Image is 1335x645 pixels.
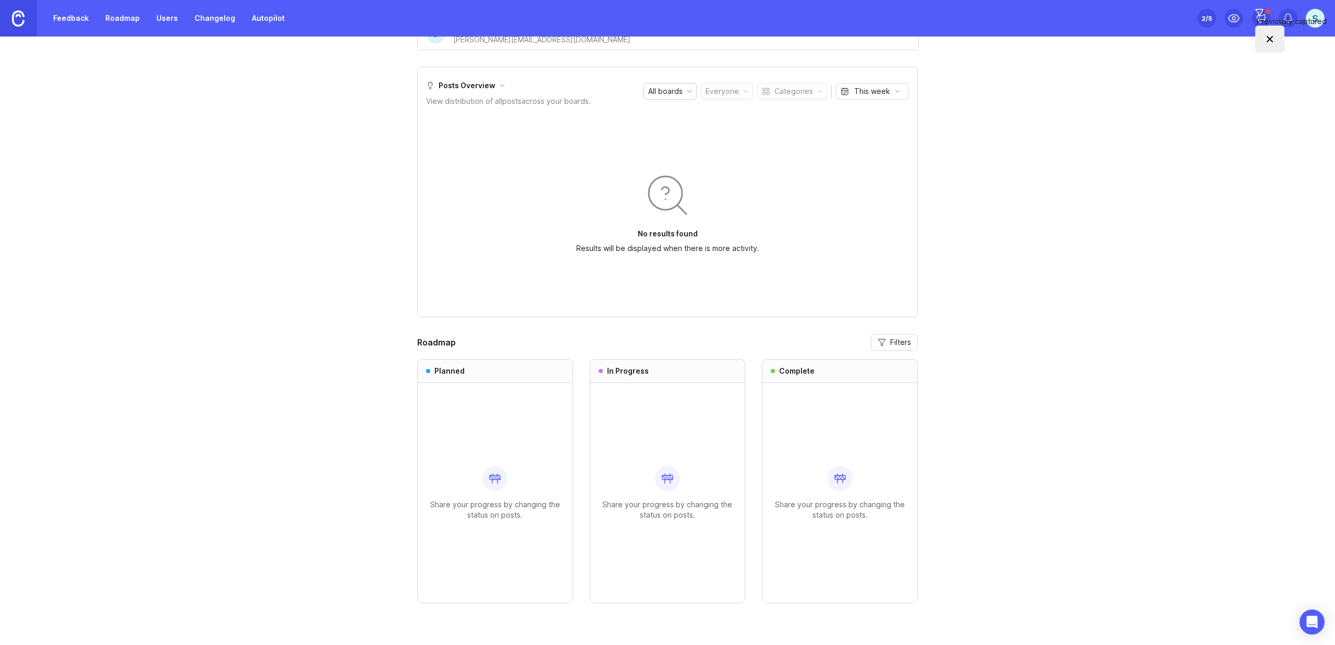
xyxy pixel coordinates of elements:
[576,243,759,254] p: Results will be displayed when there is more activity.
[599,499,737,520] p: Share your progress by changing the status on posts.
[642,170,693,220] img: svg+xml;base64,PHN2ZyB3aWR0aD0iOTYiIGhlaWdodD0iOTYiIGZpbGw9Im5vbmUiIHhtbG5zPSJodHRwOi8vd3d3LnczLm...
[453,34,630,45] div: [PERSON_NAME][EMAIL_ADDRESS][DOMAIN_NAME]
[417,336,456,349] h2: Roadmap
[188,9,241,28] a: Changelog
[871,334,918,351] button: Filters
[426,499,564,520] p: Share your progress by changing the status on posts.
[47,9,95,28] a: Feedback
[638,229,698,239] p: No results found
[771,499,909,520] p: Share your progress by changing the status on posts.
[434,366,465,376] h3: Planned
[1201,11,1212,26] div: 2 /5
[1300,610,1325,635] div: Open Intercom Messenger
[426,95,591,107] div: View distribution of all posts across your boards.
[779,366,815,376] h3: Complete
[890,87,904,95] svg: toggle icon
[1197,9,1216,28] button: 2/5
[99,9,146,28] a: Roadmap
[648,86,683,97] div: All boards
[426,80,495,91] div: Posts Overview
[706,86,739,97] div: Everyone
[12,10,25,27] img: Canny Home
[607,366,649,376] h3: In Progress
[246,9,291,28] a: Autopilot
[150,9,184,28] a: Users
[774,86,813,97] div: Categories
[890,337,911,348] span: Filters
[1306,9,1325,28] button: S
[854,86,890,97] div: This week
